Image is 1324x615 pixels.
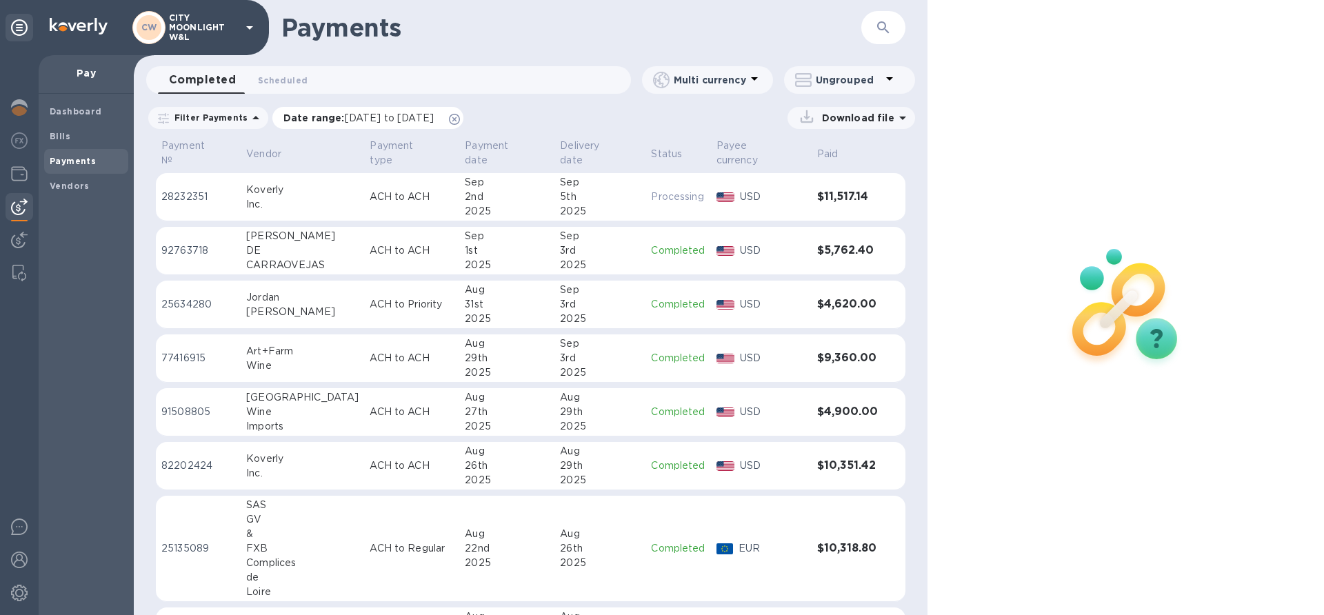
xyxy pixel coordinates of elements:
div: Jordan [246,290,359,305]
p: Filter Payments [169,112,248,123]
div: Loire [246,585,359,599]
div: Wine [246,359,359,373]
div: Aug [560,444,640,458]
div: 2025 [560,556,640,570]
p: ACH to ACH [370,243,454,258]
p: Completed [651,405,705,419]
div: Aug [465,444,549,458]
span: Payment type [370,139,454,168]
p: EUR [739,541,806,556]
p: Download file [816,111,894,125]
img: USD [716,246,735,256]
h3: $11,517.14 [817,190,878,203]
p: USD [740,405,805,419]
div: Aug [465,527,549,541]
p: 77416915 [161,351,235,365]
div: Aug [465,336,549,351]
div: Koverly [246,183,359,197]
p: Payment type [370,139,436,168]
span: Paid [817,147,856,161]
div: 2025 [560,473,640,487]
div: 2025 [560,258,640,272]
div: [GEOGRAPHIC_DATA] [246,390,359,405]
b: Payments [50,156,96,166]
div: 2025 [465,556,549,570]
div: 3rd [560,297,640,312]
img: Wallets [11,165,28,182]
img: USD [716,354,735,363]
p: Pay [50,66,123,80]
div: Complices [246,556,359,570]
div: 2025 [560,419,640,434]
p: CITY MOONLIGHT W&L [169,13,238,42]
p: Vendor [246,147,281,161]
span: Delivery date [560,139,640,168]
div: GV [246,512,359,527]
p: Payment date [465,139,531,168]
b: CW [141,22,157,32]
div: Aug [465,390,549,405]
div: 22nd [465,541,549,556]
span: [DATE] to [DATE] [345,112,434,123]
div: Sep [560,175,640,190]
div: de [246,570,359,585]
p: Ungrouped [816,73,881,87]
p: Completed [651,351,705,365]
span: Scheduled [258,73,308,88]
div: Art+Farm [246,344,359,359]
div: 2025 [465,204,549,219]
div: [PERSON_NAME] [246,229,359,243]
p: Completed [651,458,705,473]
b: Dashboard [50,106,102,117]
p: 82202424 [161,458,235,473]
div: 29th [560,405,640,419]
div: 26th [560,541,640,556]
div: & [246,527,359,541]
div: Aug [560,527,640,541]
div: Date range:[DATE] to [DATE] [272,107,463,129]
span: Payment date [465,139,549,168]
h1: Payments [281,13,861,42]
span: Status [651,147,700,161]
p: Delivery date [560,139,622,168]
h3: $5,762.40 [817,244,878,257]
p: ACH to ACH [370,351,454,365]
p: Paid [817,147,839,161]
div: Sep [465,229,549,243]
p: USD [740,297,805,312]
div: SAS [246,498,359,512]
div: 2025 [560,365,640,380]
p: USD [740,243,805,258]
p: ACH to Regular [370,541,454,556]
span: Vendor [246,147,299,161]
b: Bills [50,131,70,141]
p: Completed [651,541,705,556]
span: Completed [169,70,236,90]
div: 3rd [560,243,640,258]
p: USD [740,190,805,204]
div: 2025 [465,312,549,326]
span: Payment № [161,139,235,168]
p: ACH to ACH [370,405,454,419]
p: Payee currency [716,139,788,168]
p: 28232351 [161,190,235,204]
div: Inc. [246,466,359,481]
div: FXB [246,541,359,556]
img: USD [716,407,735,417]
h3: $10,351.42 [817,459,878,472]
div: [PERSON_NAME] [246,305,359,319]
div: 31st [465,297,549,312]
div: 2025 [560,204,640,219]
div: Sep [560,283,640,297]
div: Inc. [246,197,359,212]
div: 2025 [465,365,549,380]
img: USD [716,192,735,202]
div: 2025 [465,258,549,272]
div: 5th [560,190,640,204]
img: USD [716,300,735,310]
p: ACH to Priority [370,297,454,312]
div: 1st [465,243,549,258]
span: Payee currency [716,139,806,168]
div: 29th [560,458,640,473]
img: Foreign exchange [11,132,28,149]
